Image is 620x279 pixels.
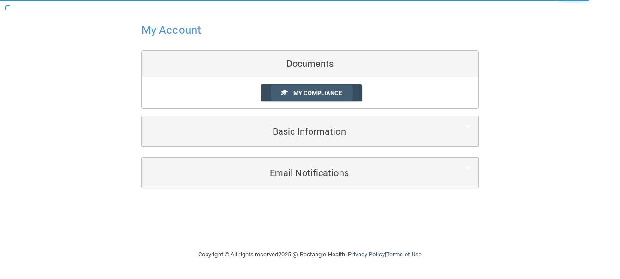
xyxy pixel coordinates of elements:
a: Privacy Policy [348,251,384,258]
a: Terms of Use [386,251,422,258]
span: My Compliance [293,89,342,96]
div: Copyright © All rights reserved 2025 @ Rectangle Health | | [141,240,479,269]
h5: Email Notifications [149,168,443,178]
h5: Basic Information [149,126,443,137]
div: Documents [142,51,478,77]
a: Basic Information [149,121,471,142]
a: Email Notifications [149,162,471,183]
h4: My Account [141,24,201,36]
